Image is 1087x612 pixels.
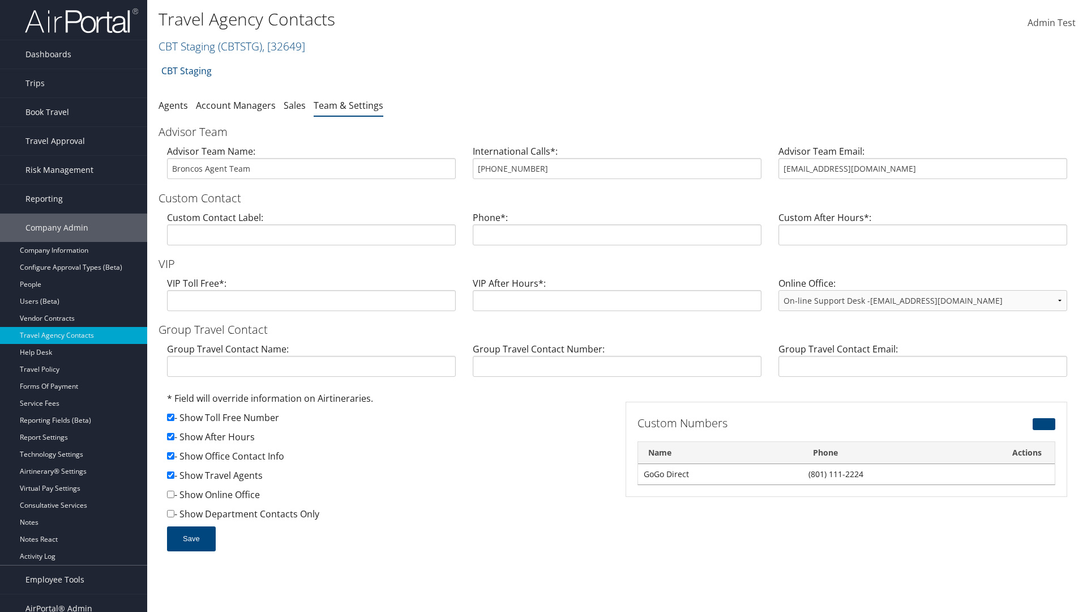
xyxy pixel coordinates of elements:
div: Phone*: [464,211,770,254]
div: Group Travel Contact Name: [159,342,464,386]
h3: Custom Contact [159,190,1076,206]
span: Dashboards [25,40,71,69]
span: Company Admin [25,214,88,242]
span: Admin Test [1028,16,1076,29]
th: Name: activate to sort column descending [638,442,803,464]
div: Custom After Hours*: [770,211,1076,254]
h3: Custom Numbers [637,415,913,431]
span: Trips [25,69,45,97]
img: airportal-logo.png [25,7,138,34]
a: Team & Settings [314,99,383,112]
span: Reporting [25,185,63,213]
div: - Show Online Office [167,488,609,507]
button: Save [167,526,216,551]
span: Book Travel [25,98,69,126]
div: International Calls*: [464,144,770,188]
td: GoGo Direct [638,464,803,484]
div: Online Office: [770,277,1076,320]
div: - Show Travel Agents [167,469,609,488]
h3: VIP [159,256,1076,272]
th: Phone: activate to sort column ascending [803,442,1000,464]
th: Actions: activate to sort column ascending [1000,442,1055,464]
h3: Group Travel Contact [159,322,1076,338]
a: Account Managers [196,99,276,112]
div: Group Travel Contact Email: [770,342,1076,386]
div: * Field will override information on Airtineraries. [167,392,609,411]
h1: Travel Agency Contacts [159,7,770,31]
div: - Show After Hours [167,430,609,449]
span: Employee Tools [25,566,84,594]
span: ( CBTSTG ) [218,39,262,54]
h3: Advisor Team [159,124,1076,140]
a: CBT Staging [159,39,305,54]
td: (801) 111-2224 [803,464,1000,484]
div: - Show Office Contact Info [167,449,609,469]
span: , [ 32649 ] [262,39,305,54]
div: - Show Toll Free Number [167,411,609,430]
a: CBT Staging [161,59,212,82]
div: - Show Department Contacts Only [167,507,609,526]
div: VIP After Hours*: [464,277,770,320]
div: Group Travel Contact Number: [464,342,770,386]
div: VIP Toll Free*: [159,277,464,320]
a: Admin Test [1028,6,1076,41]
div: Custom Contact Label: [159,211,464,254]
a: Sales [284,99,306,112]
span: Risk Management [25,156,93,184]
div: Advisor Team Email: [770,144,1076,188]
a: Agents [159,99,188,112]
div: Advisor Team Name: [159,144,464,188]
span: Travel Approval [25,127,85,155]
